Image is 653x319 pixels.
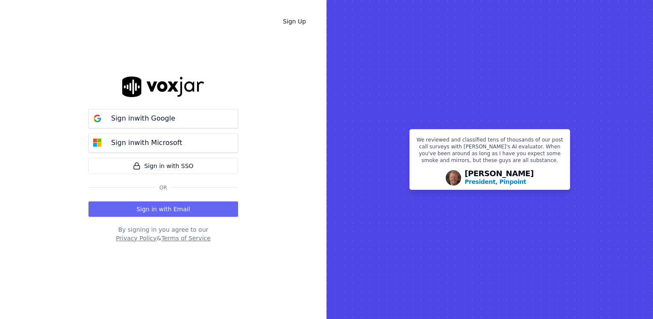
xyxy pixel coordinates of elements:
button: Sign inwith Microsoft [88,133,238,153]
a: Sign Up [276,14,313,29]
button: Privacy Policy [116,234,156,242]
button: Terms of Service [161,234,210,242]
p: Sign in with Google [111,113,175,124]
div: [PERSON_NAME] [465,170,534,186]
span: Or [156,184,171,191]
img: microsoft Sign in button [89,134,106,151]
button: Sign inwith Google [88,109,238,128]
img: google Sign in button [89,110,106,127]
img: Avatar [446,170,461,186]
p: We reviewed and classified tens of thousands of our post call surveys with [PERSON_NAME]'s AI eva... [415,136,565,167]
div: By signing in you agree to our & [88,225,238,242]
p: Sign in with Microsoft [111,138,182,148]
p: President, Pinpoint [465,177,526,186]
a: Sign in with SSO [88,158,238,174]
button: Sign in with Email [88,201,238,217]
img: logo [122,77,204,97]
